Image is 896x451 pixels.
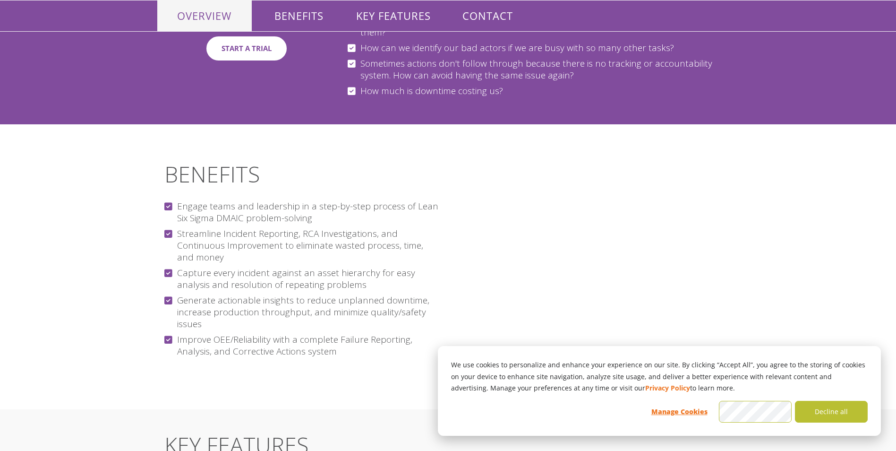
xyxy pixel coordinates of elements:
[348,85,732,97] p: How much is downtime costing us?
[164,295,439,330] p: Generate actionable insights to reduce unplanned downtime, increase production throughput, and mi...
[348,42,732,54] p: How can we identify our bad actors if we are busy with so many other tasks?
[164,162,439,186] h2: BENEFITS
[643,401,716,423] button: Manage Cookies
[157,0,252,31] p: OVERVIEW
[451,359,868,394] p: We use cookies to personalize and enhance your experience on our site. By clicking “Accept All”, ...
[795,401,868,423] button: Decline all
[346,0,441,31] p: KEY FEATURES
[164,334,439,357] p: Improve OEE/Reliability with a complete Failure Reporting, Analysis, and Corrective Actions system
[252,0,346,31] p: BENEFITS
[438,346,881,436] div: Cookie banner
[164,228,439,263] p: Streamline Incident Reporting, RCA Investigations, and Continuous Improvement to eliminate wasted...
[206,36,287,61] a: START A TRIAL
[348,58,732,81] p: Sometimes actions don't follow through because there is no tracking or accountability system. How...
[719,401,792,423] button: Accept all
[441,0,535,31] p: CONTACT
[164,200,439,224] p: Engage teams and leadership in a step-by-step process of Lean Six Sigma DMAIC problem-solving
[164,267,439,291] p: Capture every incident against an asset hierarchy for easy analysis and resolution of repeating p...
[645,382,690,394] a: Privacy Policy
